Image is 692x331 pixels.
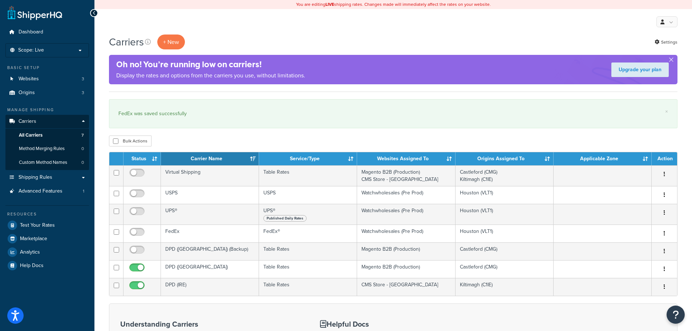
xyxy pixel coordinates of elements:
[116,70,305,81] p: Display the rates and options from the carriers you use, without limitations.
[357,278,455,296] td: CMS Store - [GEOGRAPHIC_DATA]
[161,225,259,242] td: FedEx
[82,90,84,96] span: 3
[161,186,259,204] td: USPS
[259,152,357,165] th: Service/Type: activate to sort column ascending
[5,86,89,100] li: Origins
[18,47,44,53] span: Scope: Live
[259,165,357,186] td: Table Rates
[554,152,652,165] th: Applicable Zone: activate to sort column ascending
[19,160,67,166] span: Custom Method Names
[161,278,259,296] td: DPD (IRE)
[5,211,89,217] div: Resources
[655,37,677,47] a: Settings
[161,260,259,278] td: DPD ([GEOGRAPHIC_DATA])
[259,186,357,204] td: USPS
[357,260,455,278] td: Magento B2B (Production)
[456,278,554,296] td: Kiltimagh (C1IE)
[456,165,554,186] td: Castleford (CMG) Kiltimagh (C1IE)
[5,259,89,272] a: Help Docs
[83,188,84,194] span: 1
[5,129,89,142] li: All Carriers
[5,107,89,113] div: Manage Shipping
[652,152,677,165] th: Action
[20,222,55,229] span: Test Your Rates
[82,76,84,82] span: 3
[456,225,554,242] td: Houston (VLT1)
[5,156,89,169] a: Custom Method Names 0
[161,204,259,225] td: UPS®
[5,246,89,259] a: Analytics
[109,136,151,146] button: Bulk Actions
[120,320,302,328] h3: Understanding Carriers
[325,1,334,8] b: LIVE
[259,225,357,242] td: FedEx®
[5,72,89,86] li: Websites
[357,152,455,165] th: Websites Assigned To: activate to sort column ascending
[161,152,259,165] th: Carrier Name: activate to sort column ascending
[357,225,455,242] td: Watchwholesales (Pre Prod)
[357,186,455,204] td: Watchwholesales (Pre Prod)
[456,152,554,165] th: Origins Assigned To: activate to sort column ascending
[5,185,89,198] li: Advanced Features
[20,236,47,242] span: Marketplace
[19,90,35,96] span: Origins
[456,260,554,278] td: Castleford (CMG)
[8,5,62,20] a: ShipperHQ Home
[20,249,40,255] span: Analytics
[161,242,259,260] td: DPD ([GEOGRAPHIC_DATA]) (Backup)
[19,76,39,82] span: Websites
[19,188,62,194] span: Advanced Features
[263,215,307,222] span: Published Daily Rates
[5,65,89,71] div: Basic Setup
[357,165,455,186] td: Magento B2B (Production) CMS Store - [GEOGRAPHIC_DATA]
[118,109,668,119] div: FedEx was saved successfully
[5,232,89,245] a: Marketplace
[109,35,144,49] h1: Carriers
[81,146,84,152] span: 0
[456,242,554,260] td: Castleford (CMG)
[19,132,43,138] span: All Carriers
[5,156,89,169] li: Custom Method Names
[456,204,554,225] td: Houston (VLT1)
[357,204,455,225] td: Watchwholesales (Pre Prod)
[19,174,52,181] span: Shipping Rules
[5,219,89,232] a: Test Your Rates
[611,62,669,77] a: Upgrade your plan
[161,165,259,186] td: Virtual Shipping
[81,160,84,166] span: 0
[5,115,89,170] li: Carriers
[357,242,455,260] td: Magento B2B (Production)
[259,260,357,278] td: Table Rates
[5,86,89,100] a: Origins 3
[456,186,554,204] td: Houston (VLT1)
[5,115,89,128] a: Carriers
[667,306,685,324] button: Open Resource Center
[5,129,89,142] a: All Carriers 7
[5,72,89,86] a: Websites 3
[320,320,415,328] h3: Helpful Docs
[20,263,44,269] span: Help Docs
[19,146,65,152] span: Method Merging Rules
[81,132,84,138] span: 7
[5,185,89,198] a: Advanced Features 1
[665,109,668,114] a: ×
[5,142,89,156] a: Method Merging Rules 0
[124,152,161,165] th: Status: activate to sort column ascending
[19,118,36,125] span: Carriers
[5,25,89,39] a: Dashboard
[19,29,43,35] span: Dashboard
[259,278,357,296] td: Table Rates
[259,242,357,260] td: Table Rates
[116,58,305,70] h4: Oh no! You’re running low on carriers!
[5,142,89,156] li: Method Merging Rules
[259,204,357,225] td: UPS®
[5,171,89,184] a: Shipping Rules
[157,35,185,49] button: + New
